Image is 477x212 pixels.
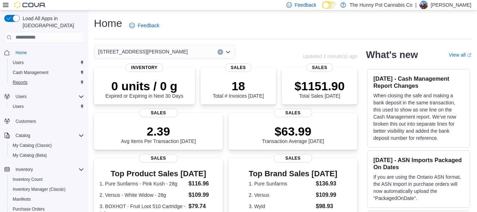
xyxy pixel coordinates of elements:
dd: $109.99 [316,191,338,199]
button: Inventory [1,165,87,174]
button: Inventory Manager (Classic) [7,184,87,194]
span: Users [10,58,84,67]
dt: 2. Versus - White Widow - 28g [100,191,186,199]
a: Inventory Manager (Classic) [10,185,68,194]
span: Users [13,104,24,109]
dt: 1. Pure Sunfarms [249,180,313,187]
span: Inventory [13,165,84,174]
p: 18 [213,79,264,93]
span: Purchase Orders [13,206,45,212]
p: When closing the safe and making a bank deposit in the same transaction, this used to show as one... [373,92,464,142]
span: My Catalog (Classic) [13,143,52,148]
dd: $109.99 [189,191,217,199]
span: Catalog [13,131,84,140]
a: My Catalog (Classic) [10,141,55,150]
button: Home [1,47,87,58]
span: Sales [139,154,178,162]
button: Inventory [13,165,36,174]
button: Users [1,92,87,102]
span: Sales [274,109,312,117]
span: Users [13,92,84,101]
a: Customers [13,117,39,126]
span: My Catalog (Classic) [10,141,84,150]
input: Dark Mode [322,1,337,9]
span: My Catalog (Beta) [10,151,84,160]
dd: $79.74 [189,202,217,211]
span: Manifests [10,195,84,204]
a: Manifests [10,195,34,204]
div: Total Sales [DATE] [294,79,345,99]
span: Users [13,60,24,65]
h3: [DATE] - Cash Management Report Changes [373,75,464,89]
p: 2.39 [121,124,196,138]
button: Manifests [7,194,87,204]
span: Sales [225,63,251,72]
h3: Top Product Sales [DATE] [100,170,217,178]
span: Feedback [295,1,316,8]
img: Cova [14,1,46,8]
span: Feedback [138,22,159,29]
p: $1151.90 [294,79,345,93]
button: Customers [1,116,87,126]
h3: Top Brand Sales [DATE] [249,170,337,178]
button: My Catalog (Beta) [7,150,87,160]
a: Users [10,58,26,67]
h3: [DATE] - ASN Imports Packaged On Dates [373,156,464,171]
span: [STREET_ADDRESS][PERSON_NAME] [98,47,188,56]
span: Inventory [16,167,33,172]
span: Inventory Count [13,177,43,182]
span: Customers [16,119,36,124]
span: Inventory Manager (Classic) [10,185,84,194]
button: Reports [7,78,87,87]
span: Home [13,48,84,57]
a: Users [10,102,26,111]
p: [PERSON_NAME] [431,1,471,9]
a: Inventory Count [10,175,46,184]
dt: 2. Versus [249,191,313,199]
p: 0 units / 0 g [105,79,183,93]
a: View allExternal link [449,52,471,58]
div: Kyle Billie [419,1,428,9]
a: Home [13,48,30,57]
span: Home [16,50,27,56]
p: If you are using the Ontario ASN format, the ASN Import in purchase orders will now automatically... [373,173,464,202]
span: Inventory Count [10,175,84,184]
div: Transaction Average [DATE] [262,124,324,144]
a: Reports [10,78,30,87]
span: Users [10,102,84,111]
button: Open list of options [225,49,231,55]
span: Sales [306,63,333,72]
p: | [415,1,417,9]
span: Users [16,94,26,99]
svg: External link [467,53,471,57]
h1: Home [94,16,122,30]
a: Cash Management [10,68,51,77]
p: Updated 1 minute(s) ago [303,53,357,59]
p: The Hunny Pot Cannabis Co [350,1,412,9]
button: My Catalog (Classic) [7,141,87,150]
a: Feedback [126,18,162,33]
button: Catalog [1,131,87,141]
dd: $116.96 [189,179,217,188]
span: Customers [13,116,84,125]
button: Users [7,58,87,68]
dt: 1. Pure Sunfarms - Pink Kush - 28g [100,180,186,187]
a: My Catalog (Beta) [10,151,50,160]
dd: $136.93 [316,179,338,188]
button: Catalog [13,131,33,140]
button: Users [7,102,87,111]
span: Manifests [13,196,31,202]
p: $63.99 [262,124,324,138]
dt: 3. Wyld [249,203,313,210]
span: Load All Apps in [GEOGRAPHIC_DATA] [20,15,84,29]
button: Users [13,92,29,101]
span: Sales [139,109,178,117]
span: Catalog [16,133,30,138]
span: Cash Management [10,68,84,77]
dd: $98.93 [316,202,338,211]
span: Reports [13,80,28,85]
span: Cash Management [13,70,48,75]
span: Reports [10,78,84,87]
span: Inventory [126,63,163,72]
